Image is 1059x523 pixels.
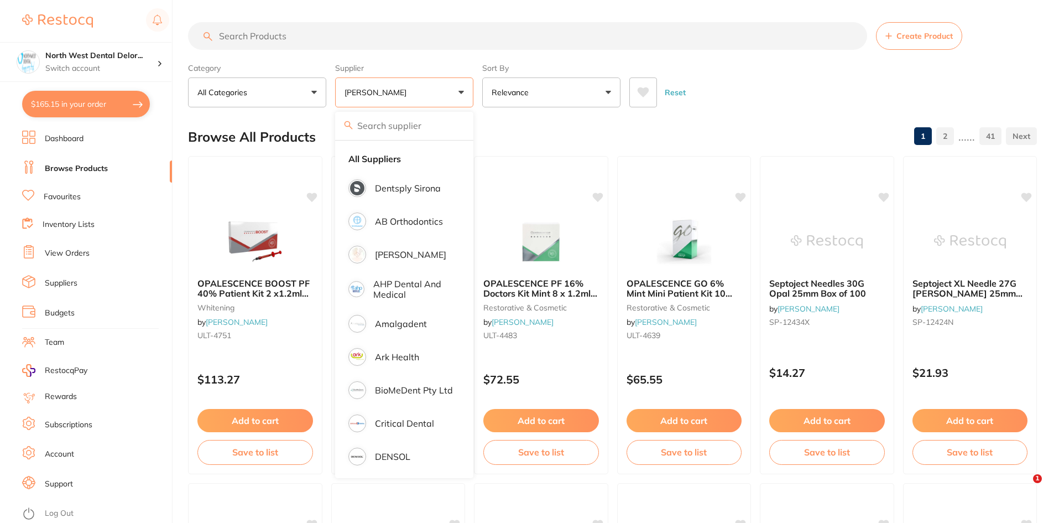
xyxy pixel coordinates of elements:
span: SP-12424N [912,317,953,327]
img: Dentsply Sirona [350,181,364,195]
a: Subscriptions [45,420,92,431]
a: [PERSON_NAME] [921,304,983,314]
span: by [769,304,839,314]
a: Support [45,479,73,490]
button: Save to list [197,440,313,464]
a: Favourites [44,191,81,203]
button: $165.15 in your order [22,91,150,117]
img: Amalgadent [350,317,364,331]
img: AB Orthodontics [350,214,364,229]
span: by [483,317,554,327]
span: Septoject Needles 30G Opal 25mm Box of 100 [769,278,866,299]
button: Reset [661,77,689,107]
label: Category [188,63,326,73]
img: North West Dental Deloraine [17,51,39,73]
img: OPALESCENCE GO 6% Mint Mini Patient Kit 10 Pack [648,214,720,270]
label: Supplier [335,63,473,73]
p: Ark Health [375,352,419,362]
strong: All Suppliers [348,154,401,164]
img: Septoject XL Needle 27G Opal Short 25mm Box of 100 [934,214,1006,270]
a: Suppliers [45,278,77,289]
span: OPALESCENCE PF 16% Doctors Kit Mint 8 x 1.2ml Syringe Combo [483,278,597,309]
p: [PERSON_NAME] [375,250,446,260]
p: ...... [958,130,975,143]
button: Create Product [876,22,962,50]
span: by [912,304,983,314]
span: OPALESCENCE BOOST PF 40% Patient Kit 2 x1.2ml Syr Combo [197,278,310,309]
span: Septoject XL Needle 27G [PERSON_NAME] 25mm Box of 100 [912,278,1023,309]
p: DENSOL [375,452,410,462]
a: Budgets [45,308,75,319]
b: OPALESCENCE GO 6% Mint Mini Patient Kit 10 Pack [627,278,742,299]
b: OPALESCENCE PF 16% Doctors Kit Mint 8 x 1.2ml Syringe Combo [483,278,599,299]
p: Critical Dental [375,418,434,428]
img: Adam Dental [350,247,364,262]
img: DENSOL [350,449,364,464]
h4: North West Dental Deloraine [45,50,157,61]
a: [PERSON_NAME] [778,304,839,314]
p: AHP Dental and Medical [373,279,453,299]
button: [PERSON_NAME] [335,77,473,107]
a: [PERSON_NAME] [206,317,268,327]
button: Save to list [627,440,742,464]
span: 1 [1033,474,1042,483]
a: View Orders [45,248,90,259]
p: $14.27 [769,366,885,379]
span: ULT-4751 [197,330,231,340]
b: OPALESCENCE BOOST PF 40% Patient Kit 2 x1.2ml Syr Combo [197,278,313,299]
a: Account [45,449,74,460]
a: 2 [936,125,954,147]
img: RestocqPay [22,364,35,377]
img: Restocq Logo [22,14,93,28]
p: AB Orthodontics [375,216,443,226]
input: Search Products [188,22,867,50]
button: Save to list [912,440,1028,464]
a: [PERSON_NAME] [635,317,697,327]
input: Search supplier [335,112,473,139]
p: $65.55 [627,373,742,386]
button: Add to cart [627,409,742,432]
p: BioMeDent Pty Ltd [375,385,453,395]
button: Save to list [483,440,599,464]
img: OPALESCENCE BOOST PF 40% Patient Kit 2 x1.2ml Syr Combo [219,214,291,270]
p: All Categories [197,87,252,98]
img: BioMeDent Pty Ltd [350,383,364,397]
li: Clear selection [340,147,469,170]
a: Log Out [45,508,74,519]
small: restorative & cosmetic [483,303,599,312]
a: 41 [979,125,1001,147]
a: Rewards [45,391,77,402]
span: SP-12434X [769,317,810,327]
a: Restocq Logo [22,8,93,34]
b: Septoject Needles 30G Opal 25mm Box of 100 [769,278,885,299]
span: ULT-4639 [627,330,660,340]
a: Browse Products [45,163,108,174]
b: Septoject XL Needle 27G Opal Short 25mm Box of 100 [912,278,1028,299]
button: Add to cart [197,409,313,432]
a: [PERSON_NAME] [492,317,554,327]
p: $21.93 [912,366,1028,379]
button: All Categories [188,77,326,107]
small: whitening [197,303,313,312]
button: Add to cart [483,409,599,432]
button: Log Out [22,505,169,523]
iframe: Intercom live chat [1010,474,1037,501]
span: Create Product [896,32,953,40]
span: ULT-4483 [483,330,517,340]
span: OPALESCENCE GO 6% Mint Mini Patient Kit 10 Pack [627,278,732,309]
button: Add to cart [912,409,1028,432]
img: Critical Dental [350,416,364,431]
p: $72.55 [483,373,599,386]
span: by [197,317,268,327]
a: Team [45,337,64,348]
img: AHP Dental and Medical [350,283,363,296]
a: RestocqPay [22,364,87,377]
button: Save to list [769,440,885,464]
p: Amalgadent [375,319,427,329]
p: Switch account [45,63,157,74]
button: Add to cart [769,409,885,432]
img: OPALESCENCE PF 16% Doctors Kit Mint 8 x 1.2ml Syringe Combo [505,214,577,270]
button: Relevance [482,77,620,107]
p: [PERSON_NAME] [345,87,411,98]
p: Dentsply Sirona [375,183,441,193]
